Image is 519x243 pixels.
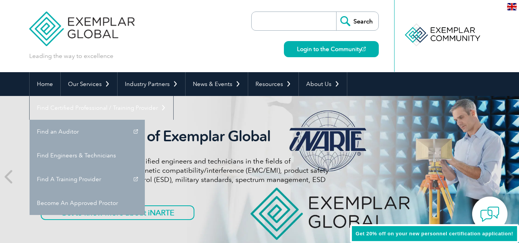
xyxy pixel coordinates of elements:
img: en [507,3,517,10]
p: iNARTE certifications are for qualified engineers and technicians in the fields of telecommunicat... [41,157,329,193]
a: Industry Partners [118,72,185,96]
a: Find Certified Professional / Training Provider [30,96,173,120]
p: Leading the way to excellence [29,52,113,60]
a: News & Events [186,72,248,96]
img: open_square.png [361,47,366,51]
a: Find A Training Provider [30,167,145,191]
h2: iNARTE is a Part of Exemplar Global [41,127,329,145]
a: Find Engineers & Technicians [30,144,145,167]
input: Search [336,12,378,30]
a: Find an Auditor [30,120,145,144]
a: About Us [299,72,347,96]
a: Our Services [61,72,117,96]
a: Become An Approved Proctor [30,191,145,215]
img: contact-chat.png [480,205,499,224]
a: Resources [248,72,298,96]
span: Get 20% off on your new personnel certification application! [356,231,513,236]
a: Login to the Community [284,41,379,57]
a: Home [30,72,60,96]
